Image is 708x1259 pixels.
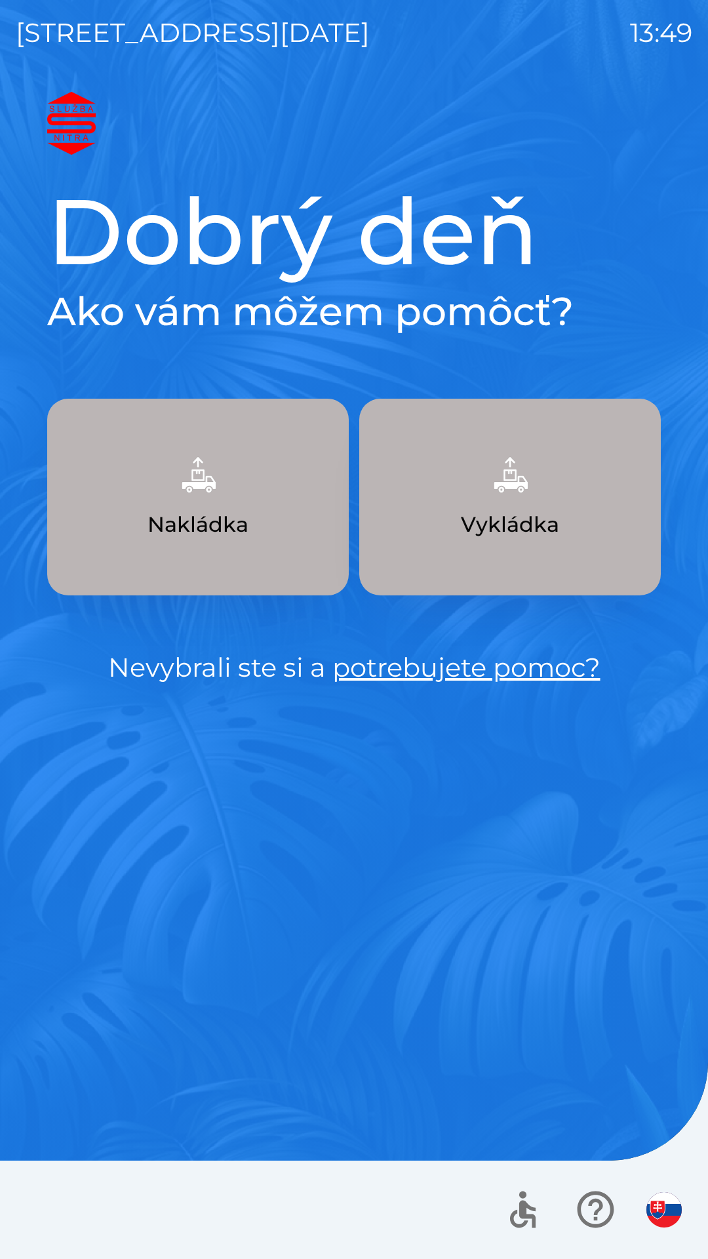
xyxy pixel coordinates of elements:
[630,13,692,52] p: 13:49
[47,92,661,155] img: Logo
[47,648,661,687] p: Nevybrali ste si a
[47,176,661,287] h1: Dobrý deň
[481,446,539,504] img: 6e47bb1a-0e3d-42fb-b293-4c1d94981b35.png
[169,446,227,504] img: 9957f61b-5a77-4cda-b04a-829d24c9f37e.png
[16,13,370,52] p: [STREET_ADDRESS][DATE]
[359,399,661,595] button: Vykládka
[646,1192,682,1228] img: sk flag
[147,509,248,540] p: Nakládka
[47,287,661,336] h2: Ako vám môžem pomôcť?
[47,399,349,595] button: Nakládka
[332,651,600,683] a: potrebujete pomoc?
[461,509,559,540] p: Vykládka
